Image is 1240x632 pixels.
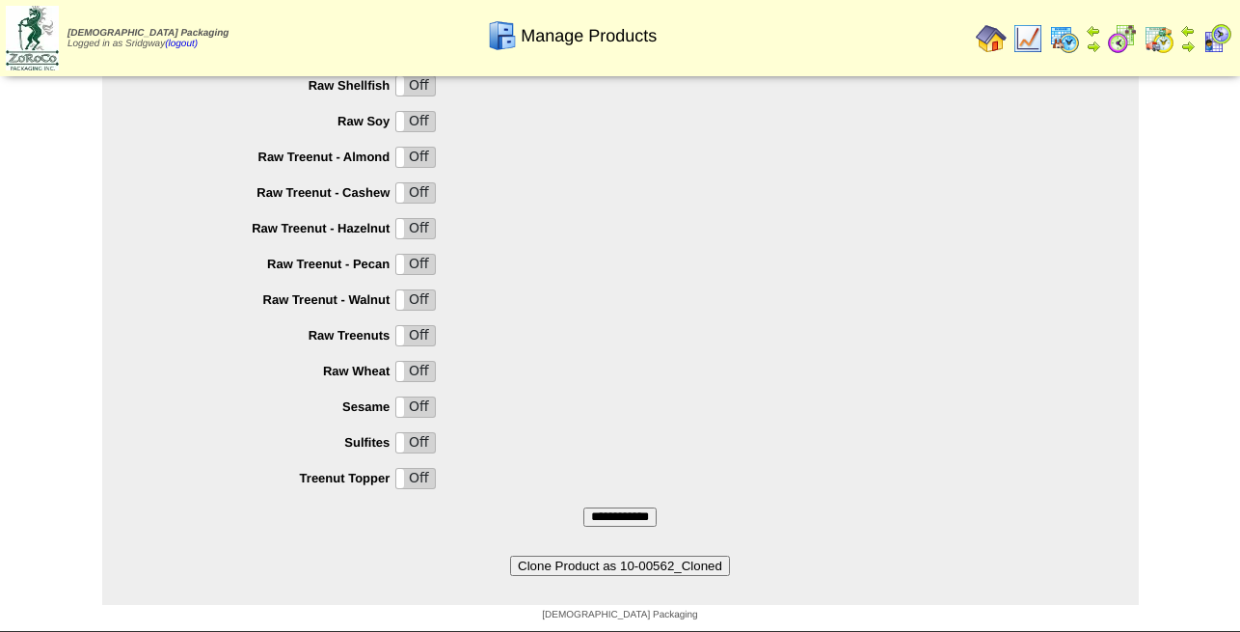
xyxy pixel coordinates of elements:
[1012,23,1043,54] img: line_graph.gif
[1049,23,1080,54] img: calendarprod.gif
[396,326,435,345] label: Off
[141,292,396,307] label: Raw Treenut - Walnut
[1201,23,1232,54] img: calendarcustomer.gif
[141,471,396,485] label: Treenut Topper
[396,398,435,417] label: Off
[395,289,436,311] div: OnOff
[396,148,435,167] label: Off
[510,559,730,573] a: Clone Product as 10-00562_Cloned
[487,20,518,51] img: cabinet.gif
[976,23,1007,54] img: home.gif
[1086,39,1101,54] img: arrowright.gif
[395,432,436,453] div: OnOff
[141,328,396,343] label: Raw Treenuts
[141,257,396,271] label: Raw Treenut - Pecan
[1086,23,1101,39] img: arrowleft.gif
[542,610,697,620] span: [DEMOGRAPHIC_DATA] Packaging
[67,28,229,49] span: Logged in as Sridgway
[396,219,435,238] label: Off
[395,182,436,204] div: OnOff
[1180,23,1196,39] img: arrowleft.gif
[141,399,396,414] label: Sesame
[395,325,436,346] div: OnOff
[1180,39,1196,54] img: arrowright.gif
[141,150,396,164] label: Raw Treenut - Almond
[395,361,436,382] div: OnOff
[141,435,396,450] label: Sulfites
[6,6,59,70] img: zoroco-logo-small.webp
[396,362,435,381] label: Off
[395,147,436,168] div: OnOff
[141,364,396,378] label: Raw Wheat
[396,290,435,310] label: Off
[141,78,396,93] label: Raw Shellfish
[396,433,435,453] label: Off
[396,76,435,96] label: Off
[141,185,396,200] label: Raw Treenut - Cashew
[395,254,436,275] div: OnOff
[141,221,396,235] label: Raw Treenut - Hazelnut
[1144,23,1174,54] img: calendarinout.gif
[141,114,396,128] label: Raw Soy
[395,111,436,132] div: OnOff
[396,255,435,274] label: Off
[395,218,436,239] div: OnOff
[396,469,435,488] label: Off
[395,468,436,489] div: OnOff
[396,112,435,131] label: Off
[165,39,198,49] a: (logout)
[67,28,229,39] span: [DEMOGRAPHIC_DATA] Packaging
[510,556,730,576] button: Clone Product as 10-00562_Cloned
[395,397,436,418] div: OnOff
[521,26,657,46] span: Manage Products
[395,75,436,96] div: OnOff
[396,183,435,203] label: Off
[1107,23,1138,54] img: calendarblend.gif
